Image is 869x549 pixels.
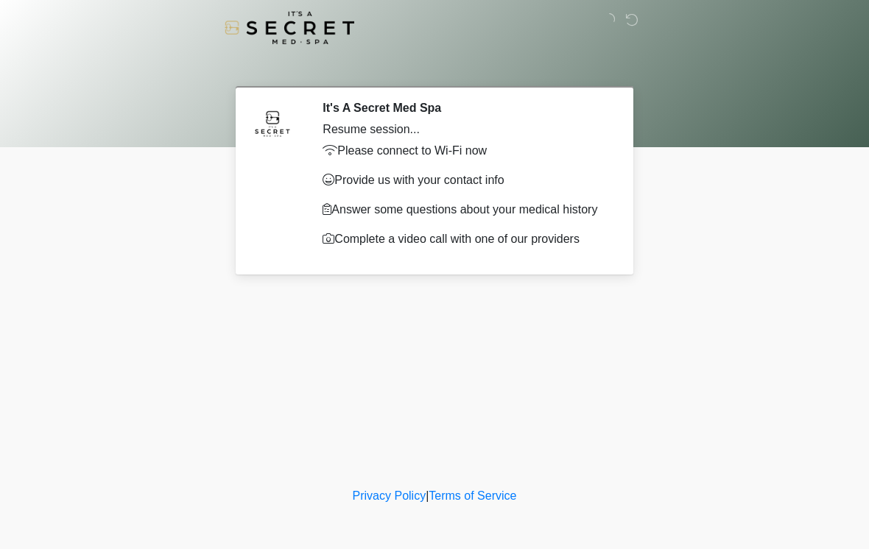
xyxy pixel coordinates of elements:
p: Please connect to Wi-Fi now [323,142,608,160]
h2: It's A Secret Med Spa [323,101,608,115]
h1: ‎ ‎ [228,53,641,80]
img: It's A Secret Med Spa Logo [225,11,354,44]
a: Privacy Policy [353,489,426,502]
img: Agent Avatar [250,101,295,145]
p: Complete a video call with one of our providers [323,230,608,248]
p: Answer some questions about your medical history [323,201,608,219]
div: Resume session... [323,121,608,138]
p: Provide us with your contact info [323,171,608,189]
a: | [426,489,429,502]
a: Terms of Service [429,489,516,502]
